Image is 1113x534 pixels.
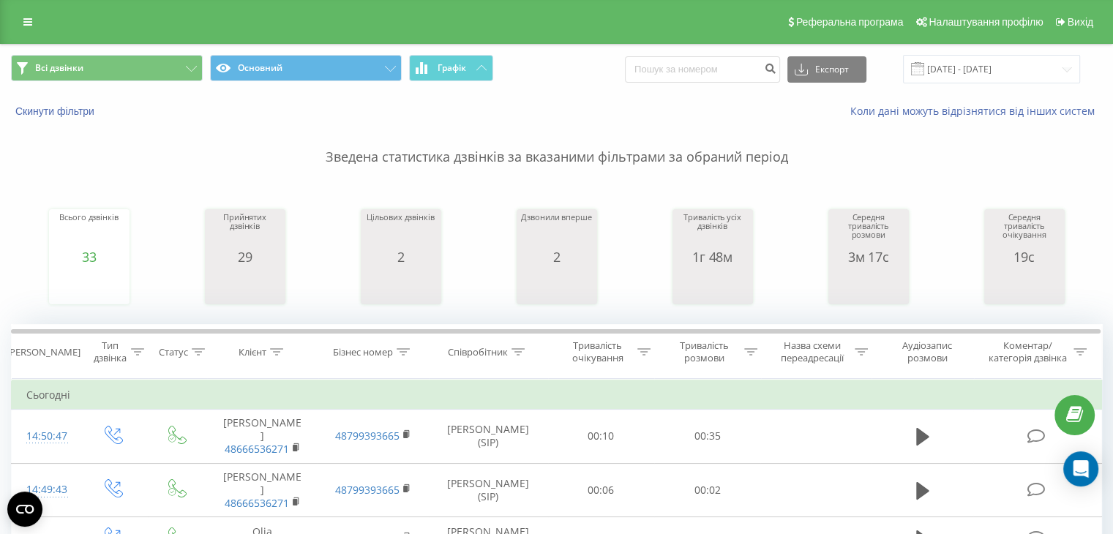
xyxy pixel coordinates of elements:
div: Цільових дзвінків [367,213,434,249]
div: Тривалість усіх дзвінків [676,213,749,249]
div: 33 [59,249,118,264]
td: 00:10 [548,410,654,464]
div: Дзвонили вперше [521,213,591,249]
div: 2 [521,249,591,264]
button: Всі дзвінки [11,55,203,81]
div: Прийнятих дзвінків [209,213,282,249]
a: 48799393665 [335,429,400,443]
div: [PERSON_NAME] [7,346,80,358]
div: Коментар/категорія дзвінка [984,339,1070,364]
div: 1г 48м [676,249,749,264]
span: Всі дзвінки [35,62,83,74]
td: Сьогодні [12,380,1102,410]
a: 48666536271 [225,496,289,510]
p: Зведена статистика дзвінків за вказаними фільтрами за обраний період [11,119,1102,167]
span: Налаштування профілю [929,16,1043,28]
button: Основний [210,55,402,81]
div: Бізнес номер [333,346,393,358]
div: 19с [988,249,1061,264]
div: Середня тривалість розмови [832,213,905,249]
span: Реферальна програма [796,16,904,28]
a: 48666536271 [225,442,289,456]
div: 14:49:43 [26,475,65,504]
button: Експорт [787,56,866,83]
div: Тип дзвінка [92,339,127,364]
div: Всього дзвінків [59,213,118,249]
td: [PERSON_NAME] (SIP) [429,463,548,517]
input: Пошук за номером [625,56,780,83]
div: 29 [209,249,282,264]
div: 2 [367,249,434,264]
span: Вихід [1068,16,1093,28]
td: 00:06 [548,463,654,517]
div: 14:50:47 [26,422,65,451]
button: Графік [409,55,493,81]
button: Open CMP widget [7,492,42,527]
div: Клієнт [239,346,266,358]
td: [PERSON_NAME] [207,410,318,464]
button: Скинути фільтри [11,105,102,118]
div: Співробітник [448,346,508,358]
div: Аудіозапис розмови [885,339,970,364]
div: Тривалість очікування [561,339,634,364]
td: 00:02 [654,463,760,517]
div: 3м 17с [832,249,905,264]
a: Коли дані можуть відрізнятися вiд інших систем [850,104,1102,118]
span: Графік [438,63,466,73]
div: Назва схеми переадресації [774,339,851,364]
div: Середня тривалість очікування [988,213,1061,249]
div: Тривалість розмови [667,339,741,364]
td: [PERSON_NAME] (SIP) [429,410,548,464]
td: 00:35 [654,410,760,464]
td: [PERSON_NAME] [207,463,318,517]
a: 48799393665 [335,483,400,497]
div: Open Intercom Messenger [1063,451,1098,486]
div: Статус [159,346,188,358]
